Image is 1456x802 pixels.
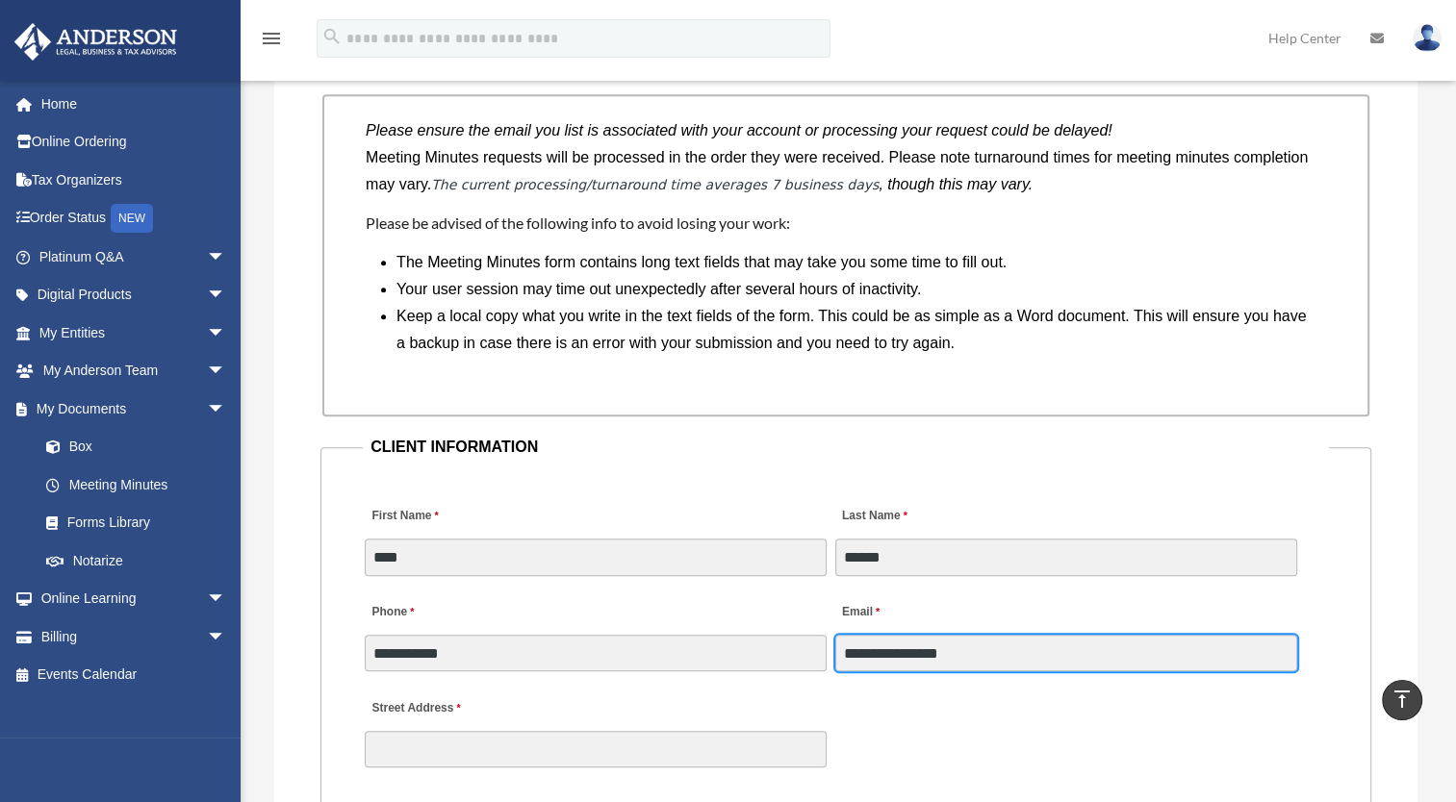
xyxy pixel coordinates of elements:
[366,144,1326,198] p: Meeting Minutes requests will be processed in the order they were received. Please note turnaroun...
[9,23,183,61] img: Anderson Advisors Platinum Portal
[207,313,245,353] span: arrow_drop_down
[27,465,245,504] a: Meeting Minutes
[835,504,912,530] label: Last Name
[13,656,255,694] a: Events Calendar
[207,238,245,277] span: arrow_drop_down
[365,504,443,530] label: First Name
[27,504,255,542] a: Forms Library
[366,213,1326,234] h4: Please be advised of the following info to avoid losing your work:
[396,249,1311,276] li: The Meeting Minutes form contains long text fields that may take you some time to fill out.
[27,541,255,580] a: Notarize
[207,389,245,429] span: arrow_drop_down
[1382,680,1422,720] a: vertical_align_top
[431,177,879,192] em: The current processing/turnaround time averages 7 business days
[13,276,255,314] a: Digital Productsarrow_drop_down
[1391,688,1414,711] i: vertical_align_top
[13,617,255,656] a: Billingarrow_drop_down
[363,434,1329,461] legend: CLIENT INFORMATION
[1413,24,1442,52] img: User Pic
[835,600,884,626] label: Email
[321,26,343,47] i: search
[365,695,548,721] label: Street Address
[13,238,255,276] a: Platinum Q&Aarrow_drop_down
[13,352,255,390] a: My Anderson Teamarrow_drop_down
[13,313,255,352] a: My Entitiesarrow_drop_down
[365,600,419,626] label: Phone
[207,580,245,619] span: arrow_drop_down
[13,85,255,123] a: Home
[13,161,255,199] a: Tax Organizers
[27,428,255,466] a: Box
[111,204,153,233] div: NEW
[13,580,255,618] a: Online Learningarrow_drop_down
[13,389,255,428] a: My Documentsarrow_drop_down
[207,276,245,315] span: arrow_drop_down
[260,27,283,50] i: menu
[396,303,1311,357] li: Keep a local copy what you write in the text fields of the form. This could be as simple as a Wor...
[207,617,245,657] span: arrow_drop_down
[13,199,255,238] a: Order StatusNEW
[13,123,255,162] a: Online Ordering
[396,276,1311,303] li: Your user session may time out unexpectedly after several hours of inactivity.
[207,352,245,391] span: arrow_drop_down
[260,34,283,50] a: menu
[879,176,1033,192] i: , though this may vary.
[366,122,1112,138] i: Please ensure the email you list is associated with your account or processing your request could...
